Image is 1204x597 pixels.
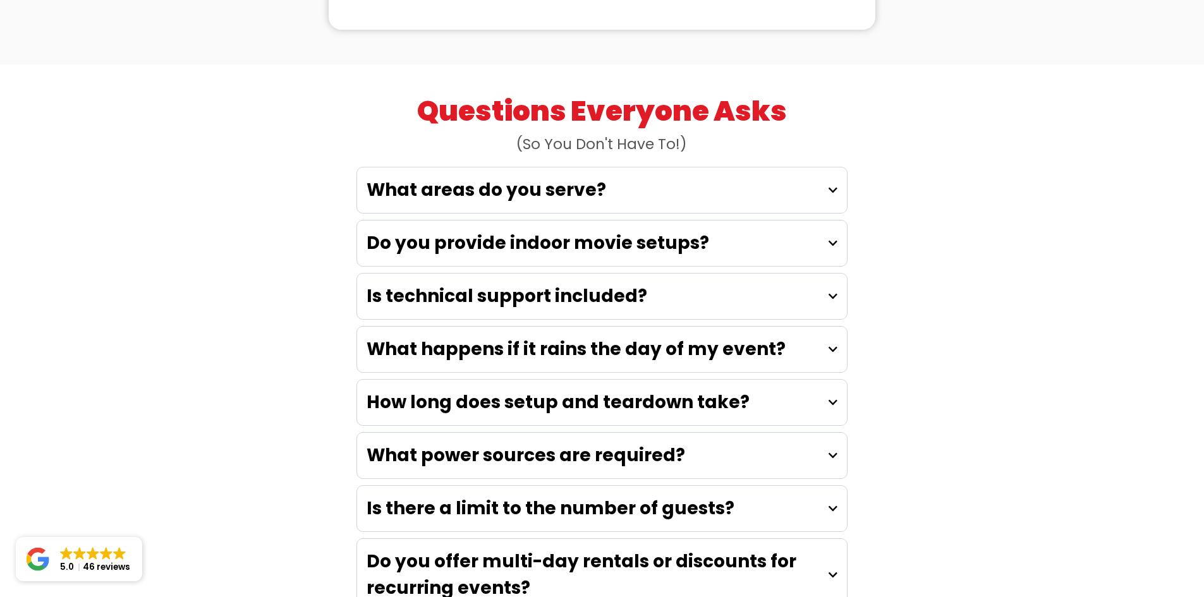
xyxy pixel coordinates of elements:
[367,496,734,521] strong: Is there a limit to the number of guests?
[350,93,854,129] h1: Questions Everyone Asks
[367,231,709,255] strong: Do you provide indoor movie setups?
[367,284,647,308] strong: Is technical support included?
[367,443,685,467] strong: What power sources are required?
[367,337,786,361] strong: What happens if it rains the day of my event?
[16,537,142,581] a: Close GoogleGoogleGoogleGoogleGoogle 5.046 reviews
[367,178,606,202] strong: What areas do you serve?
[350,135,854,154] h2: (So You Don't Have To!)
[367,390,750,414] strong: How long does setup and teardown take?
